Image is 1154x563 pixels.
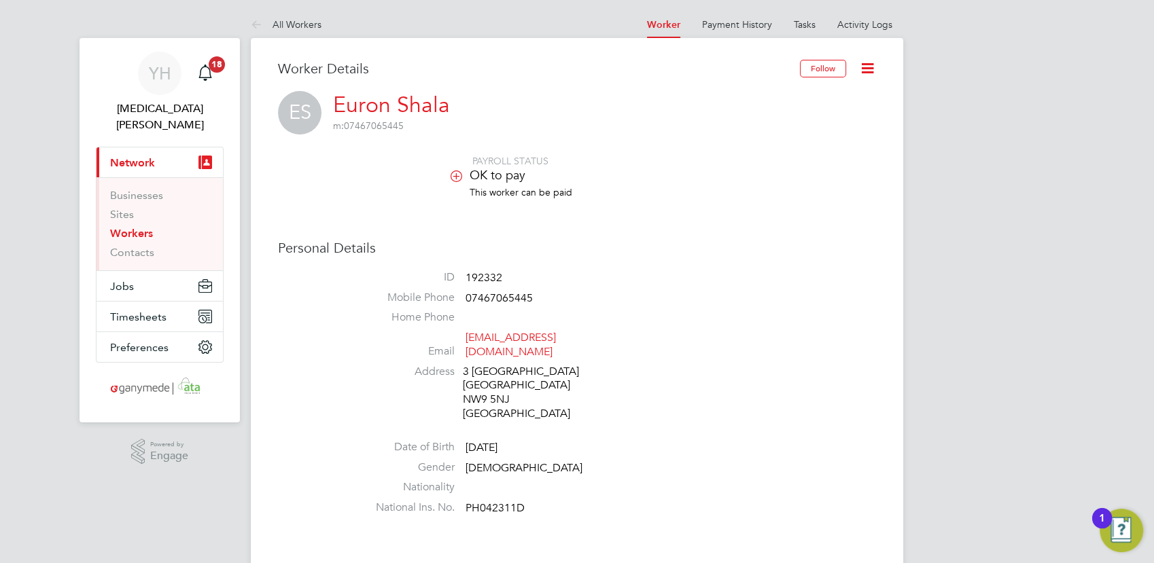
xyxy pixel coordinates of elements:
[278,239,876,257] h3: Personal Details
[97,302,223,331] button: Timesheets
[1100,509,1143,552] button: Open Resource Center, 1 new notification
[360,310,455,325] label: Home Phone
[97,271,223,301] button: Jobs
[278,91,321,134] span: ES
[466,501,525,515] span: PH042311D
[110,280,134,293] span: Jobs
[360,460,455,475] label: Gender
[110,227,153,240] a: Workers
[97,147,223,177] button: Network
[192,52,219,95] a: 18
[107,376,213,398] img: ganymedesolutions-logo-retina.png
[466,331,556,359] a: [EMAIL_ADDRESS][DOMAIN_NAME]
[110,156,155,169] span: Network
[333,120,404,132] span: 07467065445
[97,332,223,362] button: Preferences
[360,344,455,359] label: Email
[110,310,167,323] span: Timesheets
[466,461,582,475] span: [DEMOGRAPHIC_DATA]
[360,291,455,305] label: Mobile Phone
[333,92,450,118] a: Euron Shala
[149,65,171,82] span: YH
[96,101,224,133] span: Yasmin Hemati-Gilani
[150,450,188,462] span: Engage
[702,18,772,31] a: Payment History
[209,56,225,73] span: 18
[131,439,189,465] a: Powered byEngage
[110,208,134,221] a: Sites
[472,155,548,167] span: PAYROLL STATUS
[360,365,455,379] label: Address
[470,167,525,183] span: OK to pay
[360,440,455,454] label: Date of Birth
[333,120,344,132] span: m:
[794,18,816,31] a: Tasks
[360,501,455,515] label: National Ins. No.
[278,60,800,77] h3: Worker Details
[466,441,497,454] span: [DATE]
[463,365,592,421] div: 3 [GEOGRAPHIC_DATA] [GEOGRAPHIC_DATA] NW9 5NJ [GEOGRAPHIC_DATA]
[110,246,154,259] a: Contacts
[97,177,223,270] div: Network
[251,18,321,31] a: All Workers
[466,271,502,285] span: 192332
[360,480,455,494] label: Nationality
[360,270,455,285] label: ID
[800,60,846,77] button: Follow
[110,341,169,354] span: Preferences
[647,19,680,31] a: Worker
[96,52,224,133] a: YH[MEDICAL_DATA][PERSON_NAME]
[466,291,533,305] span: 07467065445
[1099,518,1105,536] div: 1
[150,439,188,450] span: Powered by
[96,376,224,398] a: Go to home page
[80,38,240,422] nav: Main navigation
[837,18,892,31] a: Activity Logs
[470,186,572,198] span: This worker can be paid
[110,189,163,202] a: Businesses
